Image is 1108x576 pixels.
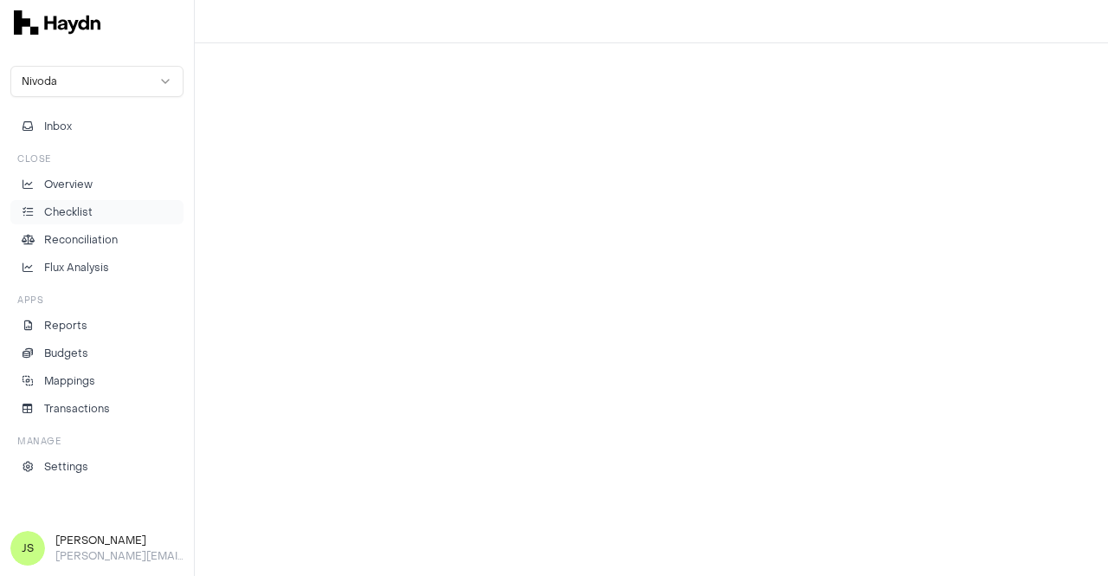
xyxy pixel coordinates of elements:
[10,228,184,252] a: Reconciliation
[44,346,88,361] p: Budgets
[10,531,45,566] span: JS
[17,294,43,307] h3: Apps
[44,260,109,275] p: Flux Analysis
[17,435,61,448] h3: Manage
[44,119,72,134] span: Inbox
[10,172,184,197] a: Overview
[10,200,184,224] a: Checklist
[10,397,184,421] a: Transactions
[10,114,184,139] button: Inbox
[44,204,93,220] p: Checklist
[44,459,88,475] p: Settings
[44,177,93,192] p: Overview
[44,232,118,248] p: Reconciliation
[55,533,184,548] h3: [PERSON_NAME]
[44,401,110,417] p: Transactions
[44,373,95,389] p: Mappings
[10,256,184,280] a: Flux Analysis
[10,341,184,366] a: Budgets
[10,369,184,393] a: Mappings
[17,152,51,165] h3: Close
[55,548,184,564] p: [PERSON_NAME][EMAIL_ADDRESS][DOMAIN_NAME]
[10,455,184,479] a: Settings
[14,10,100,35] img: svg+xml,%3c
[10,314,184,338] a: Reports
[44,318,87,333] p: Reports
